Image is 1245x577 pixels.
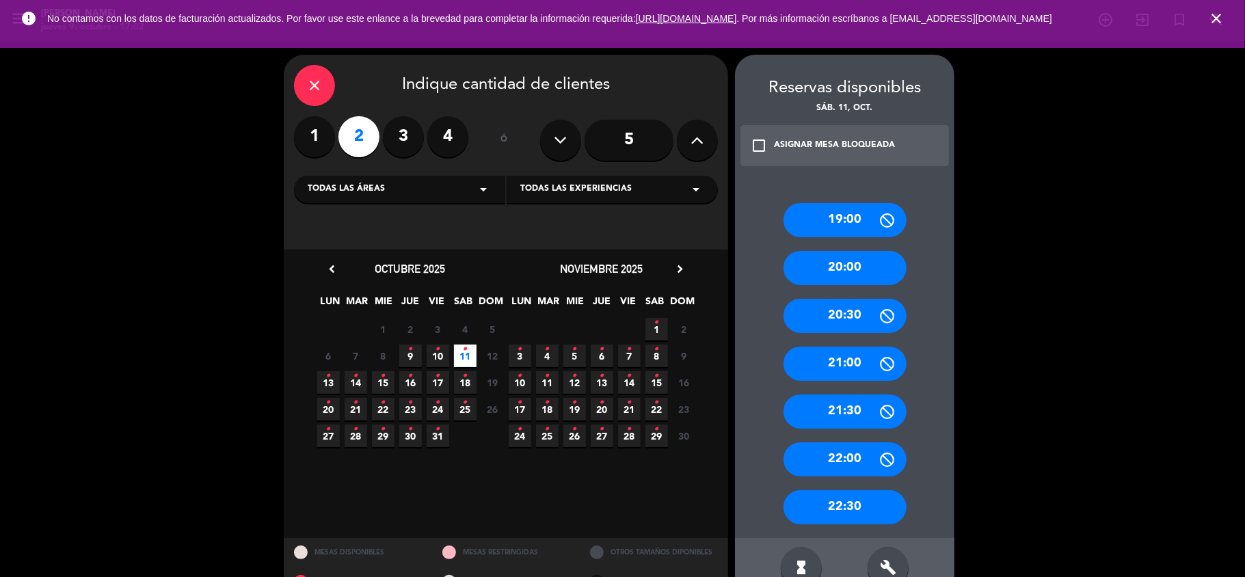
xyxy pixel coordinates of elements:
span: SAB [644,293,667,316]
span: JUE [399,293,422,316]
i: chevron_right [673,262,687,276]
i: • [326,418,331,440]
span: 6 [591,345,613,367]
i: • [627,418,632,440]
i: • [572,338,577,360]
span: 26 [563,425,586,447]
span: 24 [509,425,531,447]
div: 20:30 [784,299,907,333]
i: • [353,365,358,387]
span: 10 [427,345,449,367]
span: 25 [536,425,559,447]
span: 4 [536,345,559,367]
i: • [381,392,386,414]
span: 17 [427,371,449,394]
span: 24 [427,398,449,420]
span: 7 [618,345,641,367]
div: Reservas disponibles [735,75,954,102]
span: MIE [373,293,395,316]
i: • [654,392,659,414]
span: 28 [618,425,641,447]
span: 12 [481,345,504,367]
span: 25 [454,398,477,420]
span: 21 [345,398,367,420]
span: 29 [645,425,668,447]
i: • [600,338,604,360]
label: 1 [294,116,335,157]
i: • [518,365,522,387]
span: MAR [537,293,560,316]
div: ó [482,116,526,164]
span: 17 [509,398,531,420]
span: 14 [618,371,641,394]
i: close [306,77,323,94]
span: 26 [481,398,504,420]
i: • [518,418,522,440]
div: OTROS TAMAÑOS DIPONIBLES [580,538,728,567]
span: 8 [372,345,394,367]
span: 20 [317,398,340,420]
i: • [518,392,522,414]
span: JUE [591,293,613,316]
span: No contamos con los datos de facturación actualizados. Por favor use este enlance a la brevedad p... [47,13,1052,24]
span: 6 [317,345,340,367]
span: 19 [481,371,504,394]
i: • [600,365,604,387]
i: • [408,392,413,414]
span: 12 [563,371,586,394]
span: 27 [591,425,613,447]
i: • [572,365,577,387]
i: • [545,365,550,387]
i: arrow_drop_down [475,181,492,198]
i: • [381,365,386,387]
span: 9 [673,345,695,367]
span: 15 [372,371,394,394]
i: • [545,392,550,414]
span: 16 [673,371,695,394]
span: 18 [454,371,477,394]
span: 19 [563,398,586,420]
span: DOM [479,293,502,316]
span: 27 [317,425,340,447]
span: 3 [427,318,449,340]
i: • [600,392,604,414]
i: • [463,365,468,387]
span: 13 [591,371,613,394]
label: 3 [383,116,424,157]
i: • [463,338,468,360]
i: • [627,365,632,387]
i: • [654,418,659,440]
div: MESAS DISPONIBLES [284,538,432,567]
div: 21:30 [784,394,907,429]
span: 30 [399,425,422,447]
span: 29 [372,425,394,447]
i: chevron_left [325,262,339,276]
i: • [353,418,358,440]
span: 3 [509,345,531,367]
i: • [600,418,604,440]
i: • [572,392,577,414]
i: close [1208,10,1224,27]
i: • [654,312,659,334]
i: • [436,392,440,414]
span: MAR [346,293,369,316]
span: 2 [673,318,695,340]
span: 4 [454,318,477,340]
span: 22 [645,398,668,420]
span: 2 [399,318,422,340]
i: • [627,338,632,360]
span: 14 [345,371,367,394]
div: 19:00 [784,203,907,237]
span: 5 [563,345,586,367]
i: • [545,338,550,360]
span: 11 [536,371,559,394]
i: • [518,338,522,360]
div: 22:00 [784,442,907,477]
i: • [654,338,659,360]
span: 9 [399,345,422,367]
span: Todas las áreas [308,183,385,196]
span: 30 [673,425,695,447]
div: sáb. 11, oct. [735,102,954,116]
span: 1 [372,318,394,340]
span: 16 [399,371,422,394]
